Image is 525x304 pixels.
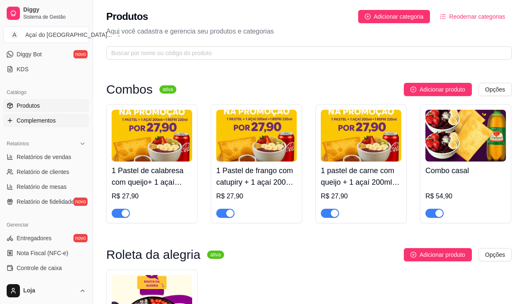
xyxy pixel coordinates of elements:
span: plus-circle [410,252,416,258]
a: Relatórios de vendas [3,150,89,164]
button: Adicionar produto [404,248,472,261]
img: product-image [321,110,401,162]
span: plus-circle [365,14,371,19]
div: Açaí do [GEOGRAPHIC_DATA] ... [25,31,112,39]
span: Entregadores [17,234,51,242]
a: Controle de caixa [3,261,89,275]
span: Sistema de Gestão [23,14,86,20]
span: Produtos [17,101,40,110]
p: Aqui você cadastra e gerencia seu produtos e categorias [106,27,512,36]
div: R$ 54,90 [425,191,506,201]
span: Adicionar produto [420,250,465,259]
h4: 1 Pastel de frango com catupiry + 1 açaí 200ml + 1 refri lata 220ml [216,165,297,188]
sup: ativa [159,85,176,94]
span: Relatório de fidelidade [17,198,74,206]
span: KDS [17,65,29,73]
span: Nota Fiscal (NFC-e) [17,249,68,257]
img: product-image [112,110,192,162]
span: Relatório de mesas [17,183,67,191]
a: Nota Fiscal (NFC-e) [3,246,89,260]
button: Loja [3,281,89,301]
button: Opções [479,83,512,96]
span: Opções [485,250,505,259]
img: product-image [425,110,506,162]
div: R$ 27,90 [216,191,297,201]
h2: Produtos [106,10,148,23]
span: Controle de caixa [17,264,62,272]
span: Complementos [17,116,56,125]
span: Relatório de clientes [17,168,69,176]
div: Catálogo [3,86,89,99]
div: R$ 27,90 [321,191,401,201]
button: Reodernar categorias [433,10,512,23]
h4: 1 pastel de carne com queijo + 1 açaí 200ml + 1 refri lata 220ml [321,165,401,188]
span: Loja [23,287,76,294]
a: Relatório de fidelidadenovo [3,195,89,208]
span: Opções [485,85,505,94]
img: product-image [216,110,297,162]
button: Adicionar categoria [358,10,430,23]
a: Controle de fiado [3,276,89,290]
span: Adicionar categoria [374,12,424,21]
h4: Combo casal [425,165,506,176]
span: Diggy Bot [17,50,42,58]
h3: Combos [106,84,153,94]
div: R$ 27,90 [112,191,192,201]
span: A [10,31,19,39]
span: Relatórios [7,140,29,147]
span: ordered-list [440,14,446,19]
button: Opções [479,248,512,261]
a: Produtos [3,99,89,112]
span: Diggy [23,6,86,14]
h4: 1 Pastel de calabresa com queijo+ 1 açaí 200ml+ 1 refri lata 220ml [112,165,192,188]
button: Select a team [3,27,89,43]
a: KDS [3,63,89,76]
div: Gerenciar [3,218,89,232]
a: Diggy Botnovo [3,48,89,61]
span: Reodernar categorias [449,12,505,21]
a: Relatório de clientes [3,165,89,179]
h3: Roleta da alegria [106,250,200,260]
span: Relatórios de vendas [17,153,71,161]
a: Relatório de mesas [3,180,89,193]
span: plus-circle [410,87,416,92]
input: Buscar por nome ou código do produto [111,48,500,58]
button: Adicionar produto [404,83,472,96]
sup: ativa [207,251,224,259]
a: DiggySistema de Gestão [3,3,89,23]
span: Adicionar produto [420,85,465,94]
a: Complementos [3,114,89,127]
a: Entregadoresnovo [3,232,89,245]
